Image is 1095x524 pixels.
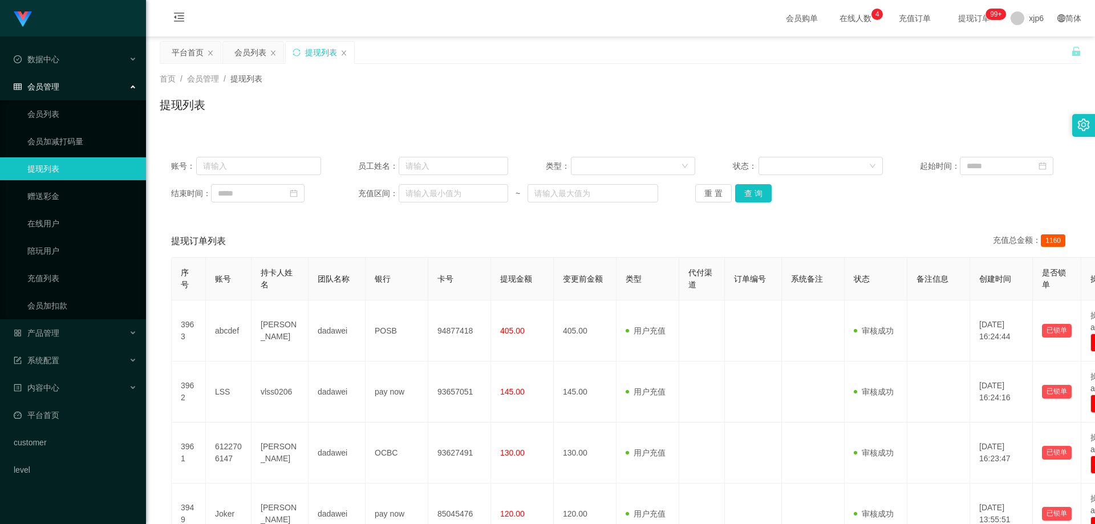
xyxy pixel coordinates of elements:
i: 图标: calendar [1039,162,1047,170]
span: 状态 [854,274,870,283]
a: 充值列表 [27,267,137,290]
div: 会员列表 [234,42,266,63]
span: 145.00 [500,387,525,396]
span: 系统配置 [14,356,59,365]
span: 数据中心 [14,55,59,64]
span: 卡号 [437,274,453,283]
sup: 246 [985,9,1006,20]
a: 陪玩用户 [27,239,137,262]
span: 持卡人姓名 [261,268,293,289]
i: 图标: unlock [1071,46,1081,56]
h1: 提现列表 [160,96,205,113]
a: 提现列表 [27,157,137,180]
a: 图标: dashboard平台首页 [14,404,137,426]
button: 已锁单 [1042,446,1072,460]
img: logo.9652507e.png [14,11,32,27]
span: 会员管理 [187,74,219,83]
td: OCBC [366,423,428,484]
td: vlss0206 [252,361,309,423]
span: ~ [508,188,528,200]
a: 会员加扣款 [27,294,137,317]
td: 93657051 [428,361,491,423]
span: 创建时间 [979,274,1011,283]
span: 状态： [733,160,759,172]
i: 图标: form [14,356,22,364]
span: 首页 [160,74,176,83]
i: 图标: menu-fold [160,1,198,37]
span: 团队名称 [318,274,350,283]
td: 6122706147 [206,423,252,484]
span: 审核成功 [854,387,894,396]
span: 产品管理 [14,328,59,338]
span: 审核成功 [854,448,894,457]
span: 405.00 [500,326,525,335]
button: 已锁单 [1042,324,1072,338]
span: 类型 [626,274,642,283]
td: 145.00 [554,361,617,423]
span: 充值订单 [893,14,936,22]
a: level [14,458,137,481]
span: 提现订单列表 [171,234,226,248]
div: 平台首页 [172,42,204,63]
span: 提现金额 [500,274,532,283]
span: 结束时间： [171,188,211,200]
a: 在线用户 [27,212,137,235]
span: 备注信息 [916,274,948,283]
input: 请输入最小值为 [399,184,508,202]
button: 已锁单 [1042,507,1072,521]
td: 3962 [172,361,206,423]
span: 提现列表 [230,74,262,83]
td: dadawei [309,361,366,423]
a: 赠送彩金 [27,185,137,208]
td: [DATE] 16:24:44 [970,300,1033,361]
td: [PERSON_NAME] [252,423,309,484]
span: 银行 [375,274,391,283]
span: 审核成功 [854,326,894,335]
span: 序号 [181,268,189,289]
span: 订单编号 [734,274,766,283]
input: 请输入最大值为 [528,184,658,202]
td: POSB [366,300,428,361]
span: 用户充值 [626,448,666,457]
td: 94877418 [428,300,491,361]
i: 图标: close [340,50,347,56]
span: 员工姓名： [358,160,398,172]
button: 重 置 [695,184,732,202]
td: [DATE] 16:23:47 [970,423,1033,484]
td: pay now [366,361,428,423]
td: 405.00 [554,300,617,361]
div: 提现列表 [305,42,337,63]
a: customer [14,431,137,454]
span: 用户充值 [626,326,666,335]
button: 查 询 [735,184,772,202]
i: 图标: sync [293,48,301,56]
a: 会员加减打码量 [27,130,137,153]
input: 请输入 [399,157,508,175]
sup: 4 [871,9,883,20]
span: / [224,74,226,83]
span: 充值区间： [358,188,398,200]
span: 类型： [546,160,571,172]
span: 起始时间： [920,160,960,172]
span: 用户充值 [626,387,666,396]
span: 会员管理 [14,82,59,91]
span: 变更前金额 [563,274,603,283]
span: 提现订单 [952,14,996,22]
td: 130.00 [554,423,617,484]
i: 图标: calendar [290,189,298,197]
span: 在线人数 [834,14,877,22]
td: [DATE] 16:24:16 [970,361,1033,423]
i: 图标: close [270,50,277,56]
i: 图标: global [1057,14,1065,22]
i: 图标: appstore-o [14,329,22,337]
span: 审核成功 [854,509,894,518]
td: dadawei [309,300,366,361]
td: abcdef [206,300,252,361]
span: 1160 [1041,234,1065,247]
a: 会员列表 [27,103,137,125]
span: 系统备注 [791,274,823,283]
td: 3961 [172,423,206,484]
i: 图标: down [682,163,688,170]
span: 用户充值 [626,509,666,518]
span: 130.00 [500,448,525,457]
